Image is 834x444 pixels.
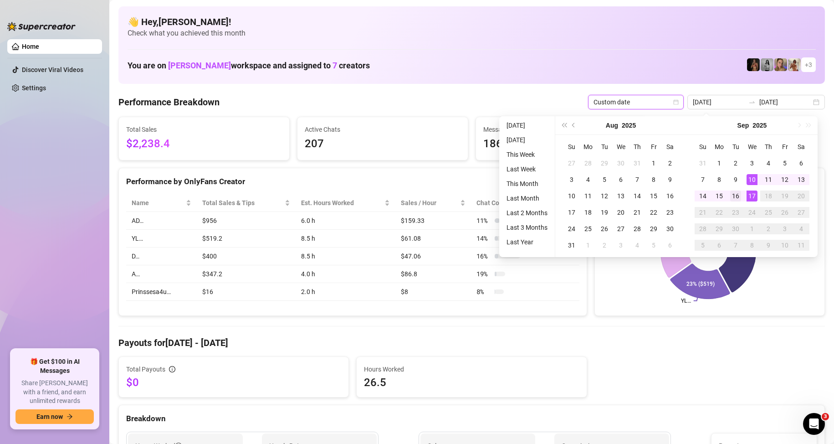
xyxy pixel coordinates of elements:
[793,237,809,253] td: 2025-10-11
[777,221,793,237] td: 2025-10-03
[648,207,659,218] div: 22
[796,240,807,251] div: 11
[673,99,679,105] span: calendar
[476,251,491,261] span: 16 %
[132,198,184,208] span: Name
[296,212,395,230] td: 6.0 h
[503,237,551,248] li: Last Year
[730,191,741,201] div: 16
[793,188,809,204] td: 2025-09-20
[697,191,708,201] div: 14
[580,237,596,253] td: 2025-09-01
[645,188,662,204] td: 2025-08-15
[695,237,711,253] td: 2025-10-05
[645,204,662,221] td: 2025-08-22
[503,134,551,145] li: [DATE]
[711,221,727,237] td: 2025-09-29
[629,237,645,253] td: 2025-09-04
[760,188,777,204] td: 2025-09-18
[779,207,790,218] div: 26
[168,61,231,70] span: [PERSON_NAME]
[777,139,793,155] th: Fr
[648,191,659,201] div: 15
[763,158,774,169] div: 4
[503,207,551,218] li: Last 2 Months
[697,240,708,251] div: 5
[796,191,807,201] div: 20
[714,158,725,169] div: 1
[761,58,773,71] img: A
[596,204,613,221] td: 2025-08-19
[596,237,613,253] td: 2025-09-02
[615,240,626,251] div: 3
[714,207,725,218] div: 22
[596,221,613,237] td: 2025-08-26
[793,204,809,221] td: 2025-09-27
[803,413,825,435] iframe: Intercom live chat
[503,120,551,131] li: [DATE]
[714,240,725,251] div: 6
[747,223,757,234] div: 1
[793,171,809,188] td: 2025-09-13
[648,174,659,185] div: 8
[727,155,744,171] td: 2025-09-02
[128,15,816,28] h4: 👋 Hey, [PERSON_NAME] !
[476,216,491,226] span: 11 %
[763,174,774,185] div: 11
[126,364,165,374] span: Total Payouts
[563,139,580,155] th: Su
[695,221,711,237] td: 2025-09-28
[711,139,727,155] th: Mo
[727,221,744,237] td: 2025-09-30
[711,204,727,221] td: 2025-09-22
[665,223,675,234] div: 30
[744,171,760,188] td: 2025-09-10
[22,66,83,73] a: Discover Viral Videos
[15,379,94,406] span: Share [PERSON_NAME] with a friend, and earn unlimited rewards
[563,221,580,237] td: 2025-08-24
[711,155,727,171] td: 2025-09-01
[599,174,610,185] div: 5
[503,193,551,204] li: Last Month
[476,269,491,279] span: 19 %
[471,194,579,212] th: Chat Conversion
[752,116,767,134] button: Choose a year
[580,188,596,204] td: 2025-08-11
[22,43,39,50] a: Home
[599,240,610,251] div: 2
[615,174,626,185] div: 6
[305,124,460,134] span: Active Chats
[779,174,790,185] div: 12
[197,248,296,265] td: $400
[629,139,645,155] th: Th
[793,221,809,237] td: 2025-10-04
[763,191,774,201] div: 18
[15,357,94,375] span: 🎁 Get $100 in AI Messages
[796,174,807,185] div: 13
[711,171,727,188] td: 2025-09-08
[744,155,760,171] td: 2025-09-03
[645,155,662,171] td: 2025-08-01
[395,212,471,230] td: $159.33
[777,188,793,204] td: 2025-09-19
[662,204,678,221] td: 2025-08-23
[629,204,645,221] td: 2025-08-21
[569,116,579,134] button: Previous month (PageUp)
[711,188,727,204] td: 2025-09-15
[779,240,790,251] div: 10
[796,158,807,169] div: 6
[395,230,471,248] td: $61.08
[476,198,566,208] span: Chat Conversion
[599,158,610,169] div: 29
[727,237,744,253] td: 2025-10-07
[126,176,579,188] div: Performance by OnlyFans Creator
[596,155,613,171] td: 2025-07-29
[779,158,790,169] div: 5
[128,61,370,71] h1: You are on workspace and assigned to creators
[747,191,757,201] div: 17
[126,375,341,390] span: $0
[629,171,645,188] td: 2025-08-07
[748,98,756,106] span: swap-right
[563,204,580,221] td: 2025-08-17
[118,96,220,108] h4: Performance Breakdown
